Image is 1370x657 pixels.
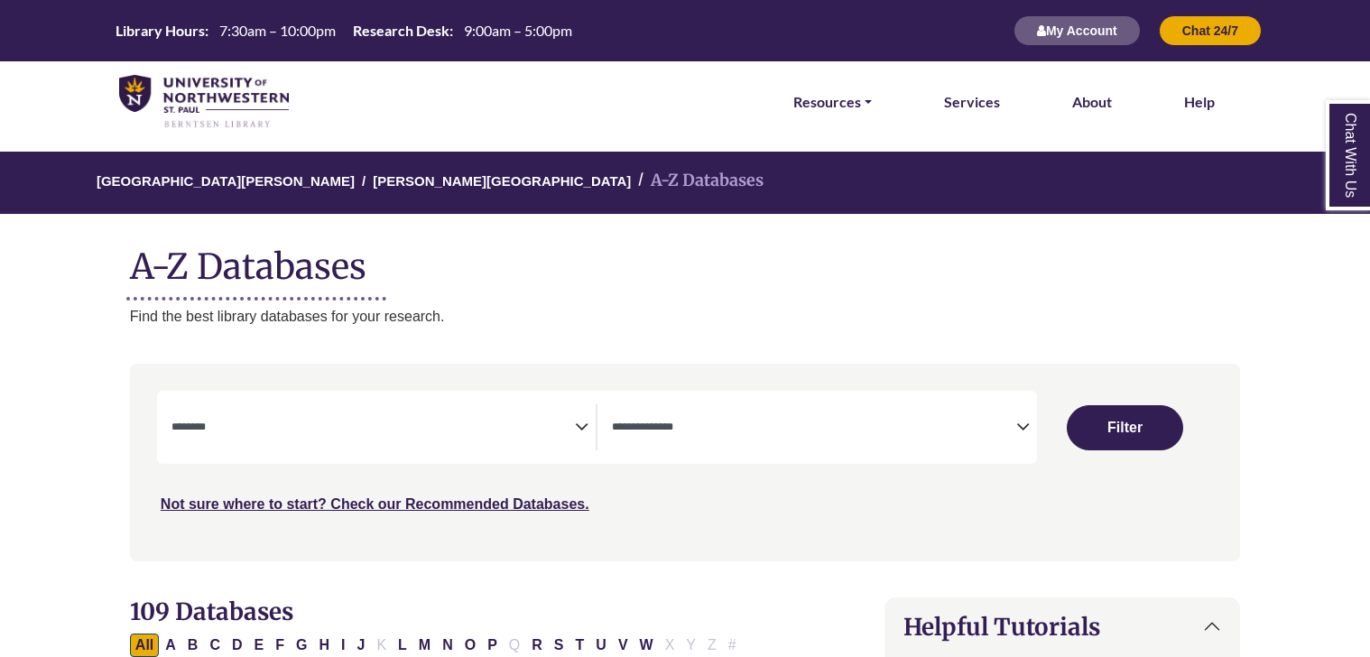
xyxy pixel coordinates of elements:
[944,90,1000,114] a: Services
[1072,90,1112,114] a: About
[631,168,764,194] li: A-Z Databases
[160,634,181,657] button: Filter Results A
[351,634,370,657] button: Filter Results J
[793,90,872,114] a: Resources
[108,21,209,40] th: Library Hours:
[130,305,1240,328] p: Find the best library databases for your research.
[249,634,270,657] button: Filter Results E
[108,21,579,38] table: Hours Today
[313,634,335,657] button: Filter Results H
[108,21,579,42] a: Hours Today
[1159,15,1262,46] button: Chat 24/7
[219,22,336,39] span: 7:30am – 10:00pm
[1014,23,1141,38] a: My Account
[97,171,355,189] a: [GEOGRAPHIC_DATA][PERSON_NAME]
[590,634,612,657] button: Filter Results U
[464,22,572,39] span: 9:00am – 5:00pm
[161,496,589,512] a: Not sure where to start? Check our Recommended Databases.
[1184,90,1215,114] a: Help
[204,634,226,657] button: Filter Results C
[570,634,590,657] button: Filter Results T
[130,636,744,652] div: Alpha-list to filter by first letter of database name
[526,634,548,657] button: Filter Results R
[182,634,204,657] button: Filter Results B
[1014,15,1141,46] button: My Account
[130,364,1240,560] nav: Search filters
[612,421,1016,436] textarea: Search
[346,21,454,40] th: Research Desk:
[130,152,1240,214] nav: breadcrumb
[130,232,1240,287] h1: A-Z Databases
[437,634,458,657] button: Filter Results N
[270,634,290,657] button: Filter Results F
[1159,23,1262,38] a: Chat 24/7
[171,421,576,436] textarea: Search
[119,75,289,129] img: library_home
[291,634,312,657] button: Filter Results G
[130,597,293,626] span: 109 Databases
[634,634,659,657] button: Filter Results W
[393,634,412,657] button: Filter Results L
[549,634,569,657] button: Filter Results S
[413,634,436,657] button: Filter Results M
[1067,405,1182,450] button: Submit for Search Results
[130,634,159,657] button: All
[227,634,248,657] button: Filter Results D
[885,598,1239,655] button: Helpful Tutorials
[336,634,350,657] button: Filter Results I
[482,634,503,657] button: Filter Results P
[613,634,634,657] button: Filter Results V
[373,171,631,189] a: [PERSON_NAME][GEOGRAPHIC_DATA]
[459,634,481,657] button: Filter Results O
